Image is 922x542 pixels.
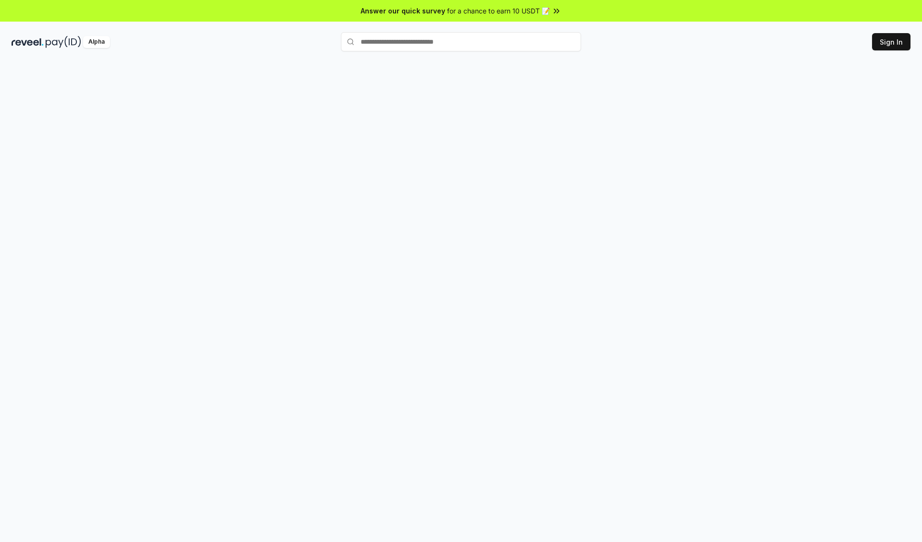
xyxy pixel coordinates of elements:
img: reveel_dark [12,36,44,48]
div: Alpha [83,36,110,48]
img: pay_id [46,36,81,48]
span: for a chance to earn 10 USDT 📝 [447,6,550,16]
span: Answer our quick survey [361,6,445,16]
button: Sign In [872,33,910,50]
